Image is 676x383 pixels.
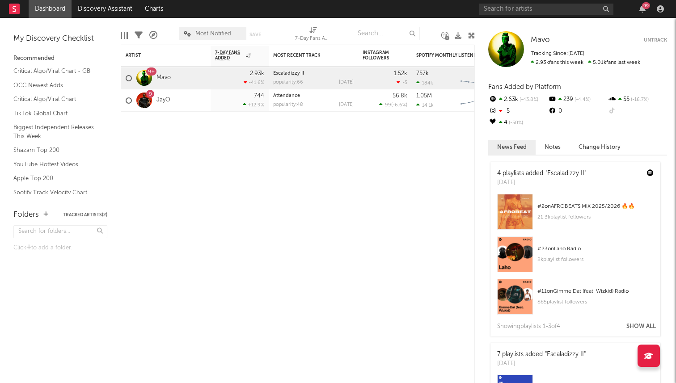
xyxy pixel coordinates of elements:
a: Biggest Independent Releases This Week [13,122,98,141]
span: -4.4 % [573,97,591,102]
a: Shazam Top 200 [13,145,98,155]
div: # 11 on Gimme Dat (feat. Wizkid) Radio [537,286,654,297]
a: Attendance [273,93,300,98]
div: popularity: 48 [273,102,303,107]
div: 1.52k [394,71,407,76]
a: #2onAFROBEATS MIX 2025/2026 🔥🔥21.3kplaylist followers [490,194,660,236]
button: Notes [536,140,570,155]
input: Search for artists [479,4,613,15]
a: OCC Newest Adds [13,80,98,90]
button: Tracked Artists(2) [63,213,107,217]
div: -5 [488,105,548,117]
input: Search... [353,27,420,40]
span: -16.7 % [630,97,649,102]
svg: Chart title [456,89,497,112]
a: #11onGimme Dat (feat. Wizkid) Radio885playlist followers [490,279,660,321]
div: Attendance [273,93,354,98]
a: Critical Algo/Viral Chart [13,94,98,104]
div: 744 [254,93,264,99]
a: Escaladizzy II [273,71,304,76]
a: Spotify Track Velocity Chart [13,188,98,198]
div: Most Recent Track [273,53,340,58]
div: 56.8k [393,93,407,99]
span: 99 [385,103,391,108]
div: [DATE] [497,359,586,368]
div: Showing playlist s 1- 3 of 4 [497,321,560,332]
span: 2.93k fans this week [531,60,583,65]
input: Search for folders... [13,225,107,238]
div: 4 [488,117,548,129]
div: Spotify Monthly Listeners [416,53,483,58]
div: 7 playlists added [497,350,586,359]
div: 2.93k [250,71,264,76]
div: +12.9 % [243,102,264,108]
div: My Discovery Checklist [13,34,107,44]
span: -6.6 % [393,103,406,108]
div: 55 [608,94,667,105]
a: TikTok Global Chart [13,109,98,118]
div: [DATE] [339,80,354,85]
div: 885 playlist followers [537,297,654,307]
svg: Chart title [456,67,497,89]
div: Folders [13,210,39,220]
div: [DATE] [497,178,586,187]
a: JayO [156,97,170,104]
div: popularity: 66 [273,80,303,85]
div: # 2 on AFROBEATS MIX 2025/2026 🔥🔥 [537,201,654,212]
div: -41.6 % [244,80,264,85]
span: Mavo [531,36,550,44]
span: 5.01k fans last week [531,60,640,65]
span: Most Notified [195,31,231,37]
button: Save [249,32,261,37]
a: Apple Top 200 [13,173,98,183]
button: Untrack [644,36,667,45]
a: "Escaladizzy II" [545,170,586,177]
div: # 23 on Laho Radio [537,244,654,254]
a: Mavo [531,36,550,45]
div: -- [608,105,667,117]
span: -43.8 % [518,97,538,102]
button: 99 [639,5,646,13]
div: 184k [416,80,433,86]
div: 757k [416,71,429,76]
div: Instagram Followers [363,50,394,61]
span: 7-Day Fans Added [215,50,244,61]
div: Edit Columns [121,22,128,48]
div: 7-Day Fans Added (7-Day Fans Added) [295,34,331,44]
a: #23onLaho Radio2kplaylist followers [490,236,660,279]
div: Filters [135,22,143,48]
span: -50 % [507,121,523,126]
div: ( ) [379,102,407,108]
button: Show All [626,324,656,329]
div: 239 [548,94,607,105]
div: 7-Day Fans Added (7-Day Fans Added) [295,22,331,48]
span: -5 [402,80,407,85]
div: 0 [548,105,607,117]
div: 1.05M [416,93,432,99]
div: 99 [642,2,650,9]
a: Mavo [156,74,171,82]
div: [DATE] [339,102,354,107]
div: 2k playlist followers [537,254,654,265]
a: Critical Algo/Viral Chart - GB [13,66,98,76]
div: A&R Pipeline [149,22,157,48]
div: Recommended [13,53,107,64]
span: Fans Added by Platform [488,84,561,90]
button: News Feed [488,140,536,155]
div: 21.3k playlist followers [537,212,654,223]
a: "Escaladizzy II" [545,351,586,358]
div: Click to add a folder. [13,243,107,253]
div: 14.1k [416,102,434,108]
div: 2.63k [488,94,548,105]
span: Tracking Since: [DATE] [531,51,584,56]
a: YouTube Hottest Videos [13,160,98,169]
button: Change History [570,140,630,155]
div: Artist [126,53,193,58]
div: 4 playlists added [497,169,586,178]
div: Escaladizzy II [273,71,354,76]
